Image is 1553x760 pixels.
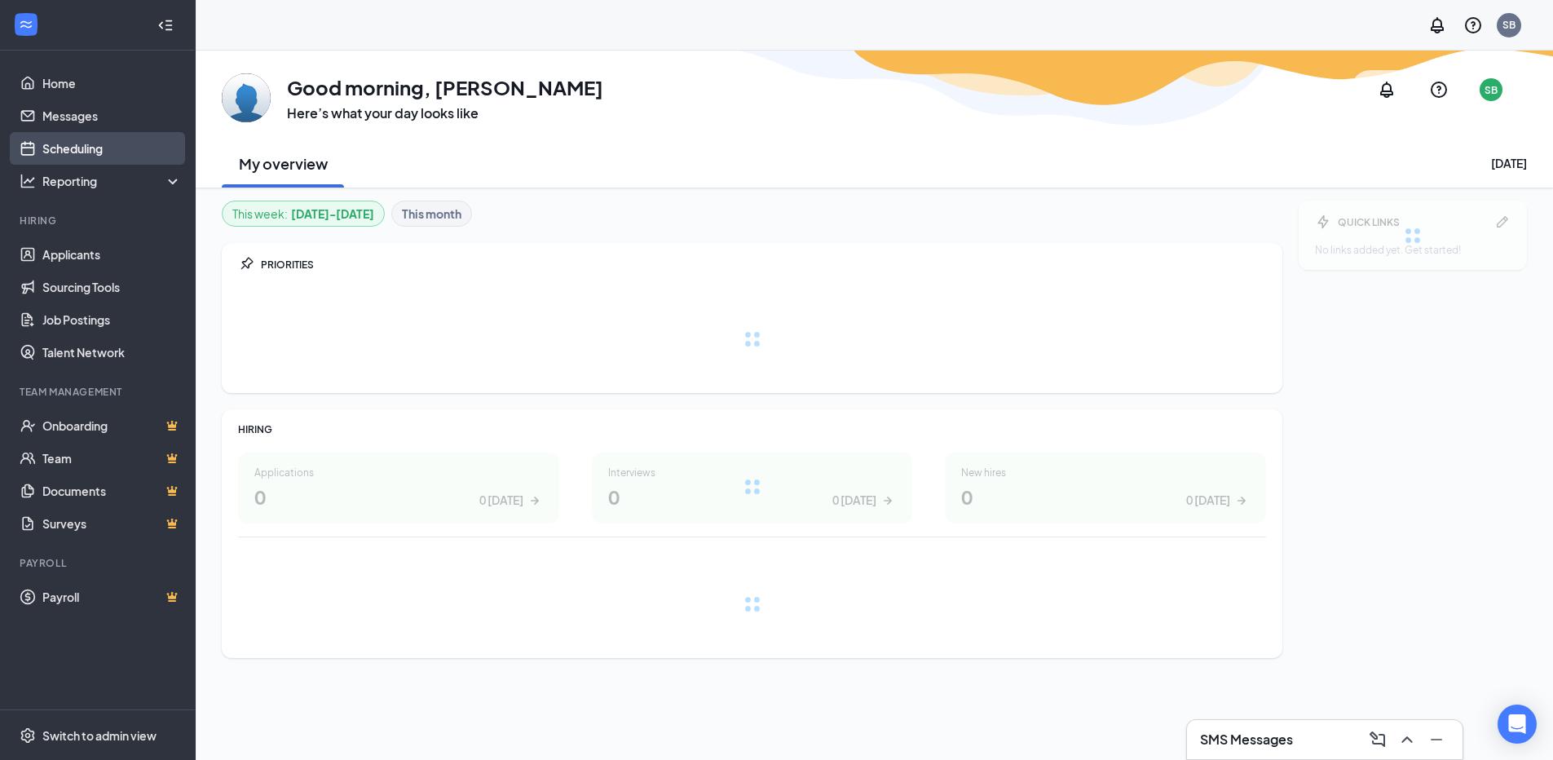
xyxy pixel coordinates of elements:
[287,104,603,122] h3: Here’s what your day looks like
[1429,80,1449,99] svg: QuestionInfo
[42,727,157,744] div: Switch to admin view
[20,173,36,189] svg: Analysis
[1368,730,1388,749] svg: ComposeMessage
[239,153,328,174] h2: My overview
[42,336,182,369] a: Talent Network
[20,556,179,570] div: Payroll
[42,475,182,507] a: DocumentsCrown
[157,17,174,33] svg: Collapse
[20,727,36,744] svg: Settings
[1397,730,1417,749] svg: ChevronUp
[232,205,374,223] div: This week :
[1423,727,1449,753] button: Minimize
[1498,705,1537,744] div: Open Intercom Messenger
[42,132,182,165] a: Scheduling
[42,409,182,442] a: OnboardingCrown
[1491,155,1527,171] div: [DATE]
[291,205,374,223] b: [DATE] - [DATE]
[238,256,254,272] svg: Pin
[42,99,182,132] a: Messages
[287,73,603,101] h1: Good morning, [PERSON_NAME]
[1463,15,1483,35] svg: QuestionInfo
[20,385,179,399] div: Team Management
[42,507,182,540] a: SurveysCrown
[20,214,179,228] div: Hiring
[42,271,182,303] a: Sourcing Tools
[1485,83,1498,97] div: SB
[1394,727,1420,753] button: ChevronUp
[1377,80,1396,99] svg: Notifications
[18,16,34,33] svg: WorkstreamLogo
[42,442,182,475] a: TeamCrown
[238,422,1266,436] div: HIRING
[402,205,461,223] b: This month
[1427,15,1447,35] svg: Notifications
[261,258,1266,272] div: PRIORITIES
[1200,731,1293,749] h3: SMS Messages
[42,173,183,189] div: Reporting
[42,67,182,99] a: Home
[1427,730,1446,749] svg: Minimize
[42,303,182,336] a: Job Postings
[42,581,182,613] a: PayrollCrown
[1365,727,1391,753] button: ComposeMessage
[222,73,271,122] img: Scott Bailey
[1502,18,1515,32] div: SB
[42,238,182,271] a: Applicants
